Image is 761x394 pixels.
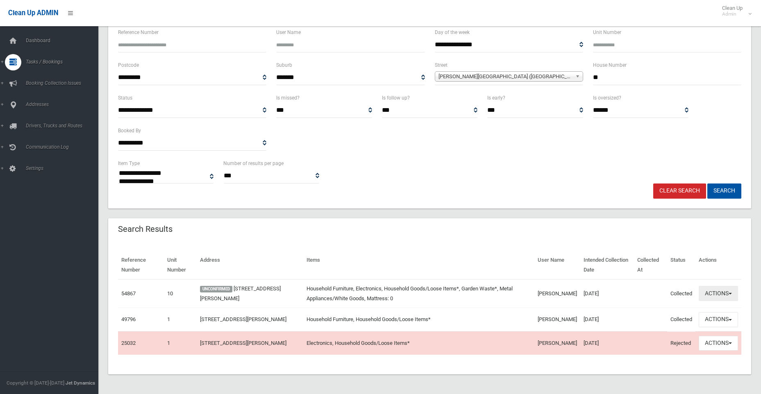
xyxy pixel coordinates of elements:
[487,93,505,102] label: Is early?
[200,286,232,292] span: UNCONFIRMED
[118,93,132,102] label: Status
[593,61,627,70] label: House Number
[382,93,410,102] label: Is follow up?
[534,308,580,331] td: [PERSON_NAME]
[534,279,580,308] td: [PERSON_NAME]
[718,5,751,17] span: Clean Up
[108,221,182,237] header: Search Results
[580,279,634,308] td: [DATE]
[435,61,448,70] label: Street
[200,316,286,322] a: [STREET_ADDRESS][PERSON_NAME]
[303,279,534,308] td: Household Furniture, Electronics, Household Goods/Loose Items*, Garden Waste*, Metal Appliances/W...
[276,28,301,37] label: User Name
[118,159,140,168] label: Item Type
[707,183,741,199] button: Search
[303,308,534,331] td: Household Furniture, Household Goods/Loose Items*
[164,251,197,279] th: Unit Number
[223,159,284,168] label: Number of results per page
[580,331,634,355] td: [DATE]
[121,340,136,346] a: 25032
[534,251,580,279] th: User Name
[8,9,58,17] span: Clean Up ADMIN
[200,285,281,301] a: [STREET_ADDRESS][PERSON_NAME]
[580,308,634,331] td: [DATE]
[667,308,695,331] td: Collected
[699,312,738,327] button: Actions
[276,61,292,70] label: Suburb
[593,93,621,102] label: Is oversized?
[653,183,706,199] a: Clear Search
[66,380,95,386] strong: Jet Dynamics
[121,316,136,322] a: 49796
[23,80,104,86] span: Booking Collection Issues
[121,290,136,297] a: 54867
[23,144,104,150] span: Communication Log
[438,72,572,82] span: [PERSON_NAME][GEOGRAPHIC_DATA] ([GEOGRAPHIC_DATA])
[695,251,741,279] th: Actions
[197,251,303,279] th: Address
[667,331,695,355] td: Rejected
[200,340,286,346] a: [STREET_ADDRESS][PERSON_NAME]
[164,279,197,308] td: 10
[23,165,104,171] span: Settings
[118,251,164,279] th: Reference Number
[303,331,534,355] td: Electronics, Household Goods/Loose Items*
[23,59,104,65] span: Tasks / Bookings
[118,126,141,135] label: Booked By
[634,251,667,279] th: Collected At
[699,336,738,351] button: Actions
[699,286,738,301] button: Actions
[667,279,695,308] td: Collected
[118,61,139,70] label: Postcode
[118,28,159,37] label: Reference Number
[722,11,743,17] small: Admin
[435,28,470,37] label: Day of the week
[23,38,104,43] span: Dashboard
[580,251,634,279] th: Intended Collection Date
[23,102,104,107] span: Addresses
[23,123,104,129] span: Drivers, Trucks and Routes
[7,380,64,386] span: Copyright © [DATE]-[DATE]
[667,251,695,279] th: Status
[534,331,580,355] td: [PERSON_NAME]
[303,251,534,279] th: Items
[164,331,197,355] td: 1
[593,28,621,37] label: Unit Number
[164,308,197,331] td: 1
[276,93,300,102] label: Is missed?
